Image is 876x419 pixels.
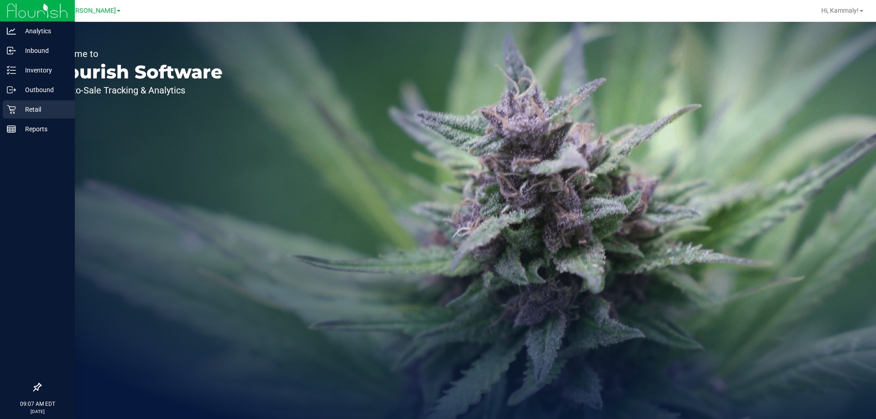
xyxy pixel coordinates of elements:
[7,46,16,55] inline-svg: Inbound
[4,408,71,415] p: [DATE]
[16,124,71,134] p: Reports
[16,45,71,56] p: Inbound
[66,7,116,15] span: [PERSON_NAME]
[7,26,16,36] inline-svg: Analytics
[16,104,71,115] p: Retail
[7,85,16,94] inline-svg: Outbound
[49,63,223,81] p: Flourish Software
[7,105,16,114] inline-svg: Retail
[4,400,71,408] p: 09:07 AM EDT
[49,86,223,95] p: Seed-to-Sale Tracking & Analytics
[16,84,71,95] p: Outbound
[821,7,859,14] span: Hi, Kammaly!
[7,124,16,134] inline-svg: Reports
[16,65,71,76] p: Inventory
[7,66,16,75] inline-svg: Inventory
[49,49,223,58] p: Welcome to
[16,26,71,36] p: Analytics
